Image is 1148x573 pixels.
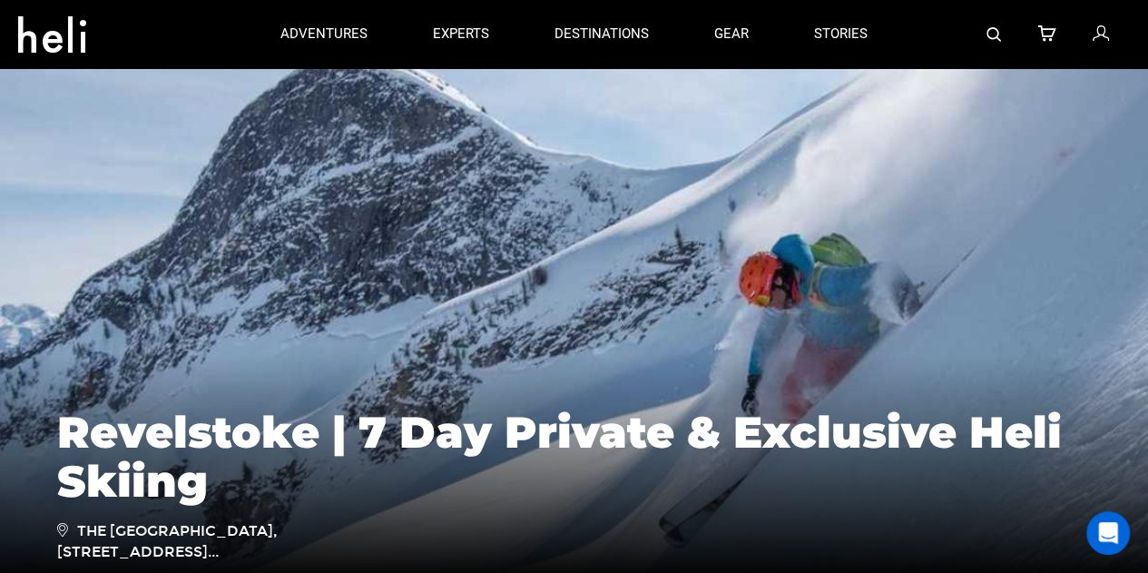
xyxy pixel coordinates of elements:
img: search-bar-icon.svg [986,27,1001,42]
p: experts [433,25,489,44]
span: The [GEOGRAPHIC_DATA], [STREET_ADDRESS]... [57,519,316,563]
div: Open Intercom Messenger [1086,511,1130,555]
h1: Revelstoke | 7 Day Private & Exclusive Heli Skiing [57,408,1092,506]
p: destinations [554,25,649,44]
p: adventures [280,25,368,44]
